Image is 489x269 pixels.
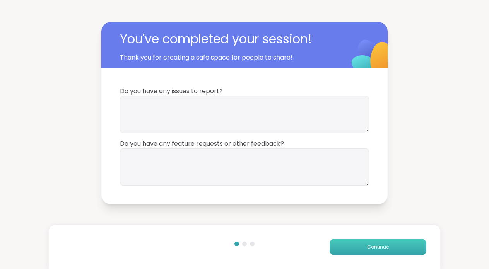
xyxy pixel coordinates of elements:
span: You've completed your session! [120,30,344,48]
span: Do you have any issues to report? [120,87,369,96]
button: Continue [330,239,426,255]
span: Continue [367,243,389,250]
span: Thank you for creating a safe space for people to share! [120,53,333,62]
span: Do you have any feature requests or other feedback? [120,139,369,148]
img: ShareWell Logomark [333,20,410,97]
